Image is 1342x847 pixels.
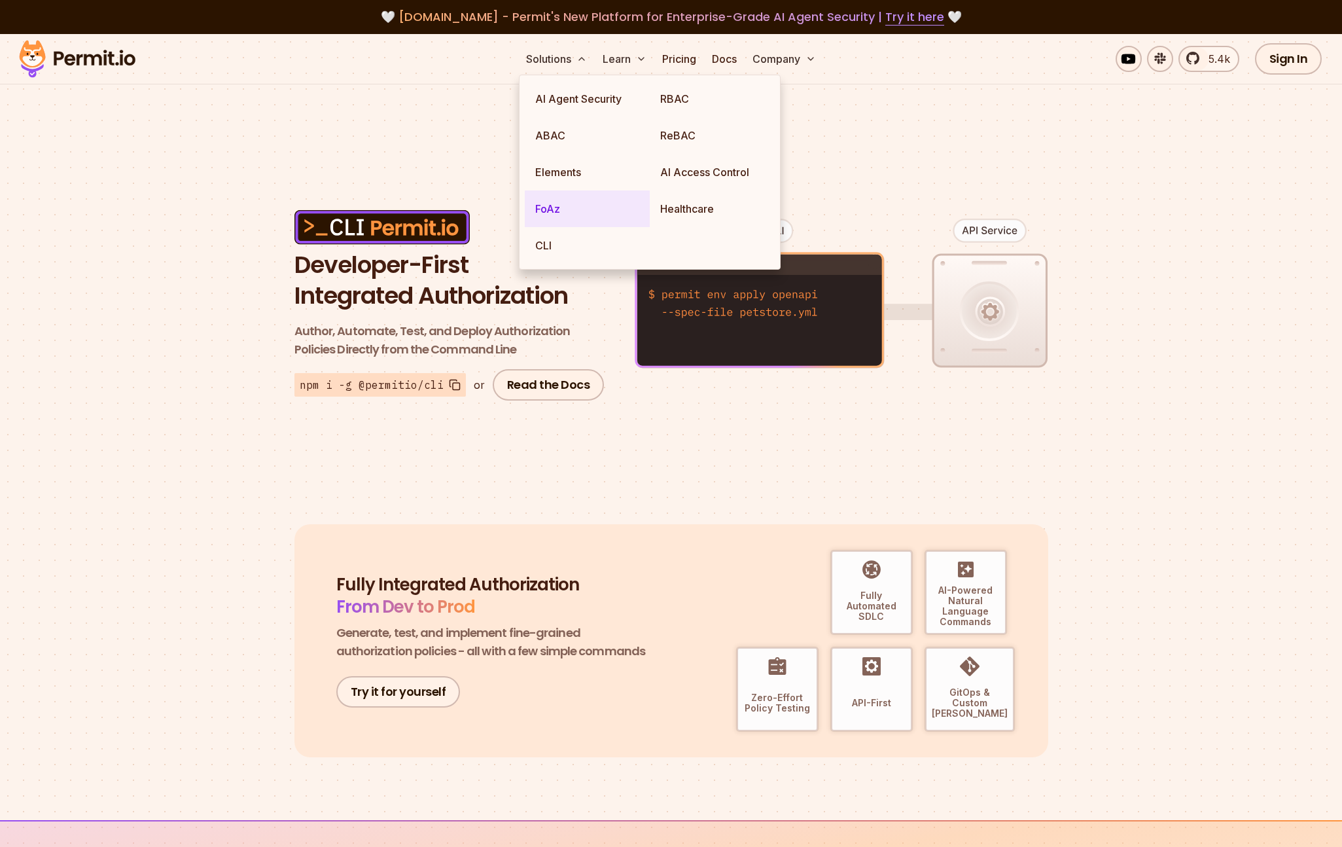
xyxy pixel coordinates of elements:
[1178,46,1239,72] a: 5.4k
[1255,43,1322,75] a: Sign In
[336,574,650,619] h2: Fully Integrated Authorization
[525,154,650,190] a: Elements
[885,9,944,26] a: Try it here
[294,373,466,397] button: npm i -g @permitio/cli
[932,687,1008,719] p: GitOps & Custom [PERSON_NAME]
[650,117,775,154] a: ReBAC
[521,46,592,72] button: Solutions
[13,37,141,81] img: Permit logo
[743,693,811,713] p: Zero-Effort Policy Testing
[336,676,461,708] a: Try it for yourself
[852,698,891,708] p: API-First
[294,322,609,340] span: Author, Automate, Test, and Deploy Authorization
[294,322,609,359] p: Policies Directly from the Command Line
[398,9,944,25] span: [DOMAIN_NAME] - Permit's New Platform for Enterprise-Grade AI Agent Security |
[650,190,775,227] a: Healthcare
[597,46,652,72] button: Learn
[650,81,775,117] a: RBAC
[294,250,609,312] h1: Developer-First Integrated Authorization
[650,154,775,190] a: AI Access Control
[657,46,701,72] a: Pricing
[300,377,444,393] span: npm i -g @permitio/cli
[525,81,650,117] a: AI Agent Security
[525,190,650,227] a: FoAz
[1201,51,1230,67] span: 5.4k
[525,117,650,154] a: ABAC
[747,46,821,72] button: Company
[932,585,1000,627] p: AI-Powered Natural Language Commands
[336,595,475,619] span: From Dev to Prod
[525,227,650,264] a: CLI
[838,590,906,622] p: Fully Automated SDLC
[474,377,485,393] div: or
[707,46,742,72] a: Docs
[493,369,605,401] a: Read the Docs
[336,624,650,660] p: Generate, test, and implement fine-grained authorization policies - all with a few simple commands
[31,8,1311,26] div: 🤍 🤍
